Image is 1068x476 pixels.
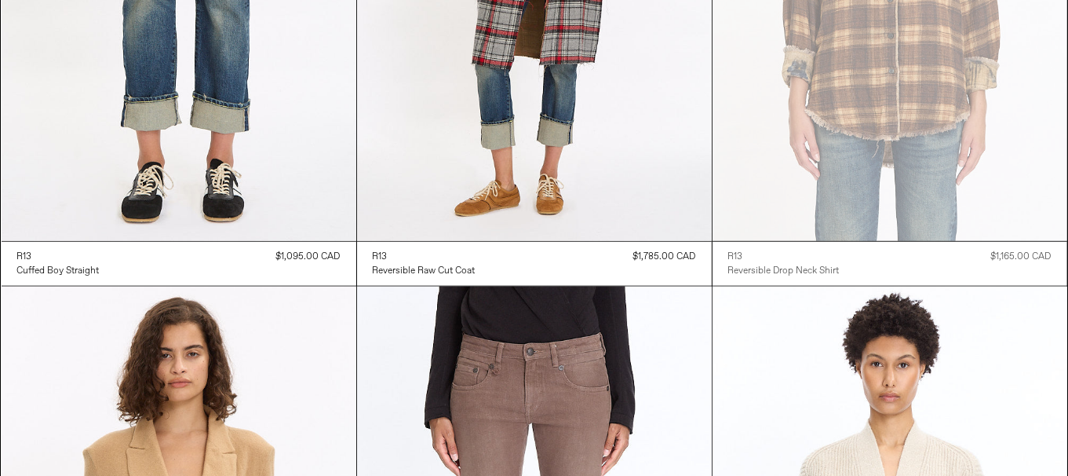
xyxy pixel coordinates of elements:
[991,250,1052,264] div: $1,165.00 CAD
[276,250,341,264] div: $1,095.00 CAD
[728,251,743,264] div: R13
[17,264,100,278] a: Cuffed Boy Straight
[373,264,476,278] a: Reversible Raw Cut Coat
[373,250,476,264] a: R13
[728,250,840,264] a: R13
[17,250,100,264] a: R13
[633,250,696,264] div: $1,785.00 CAD
[728,264,840,278] a: Reversible Drop Neck Shirt
[373,251,388,264] div: R13
[17,251,32,264] div: R13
